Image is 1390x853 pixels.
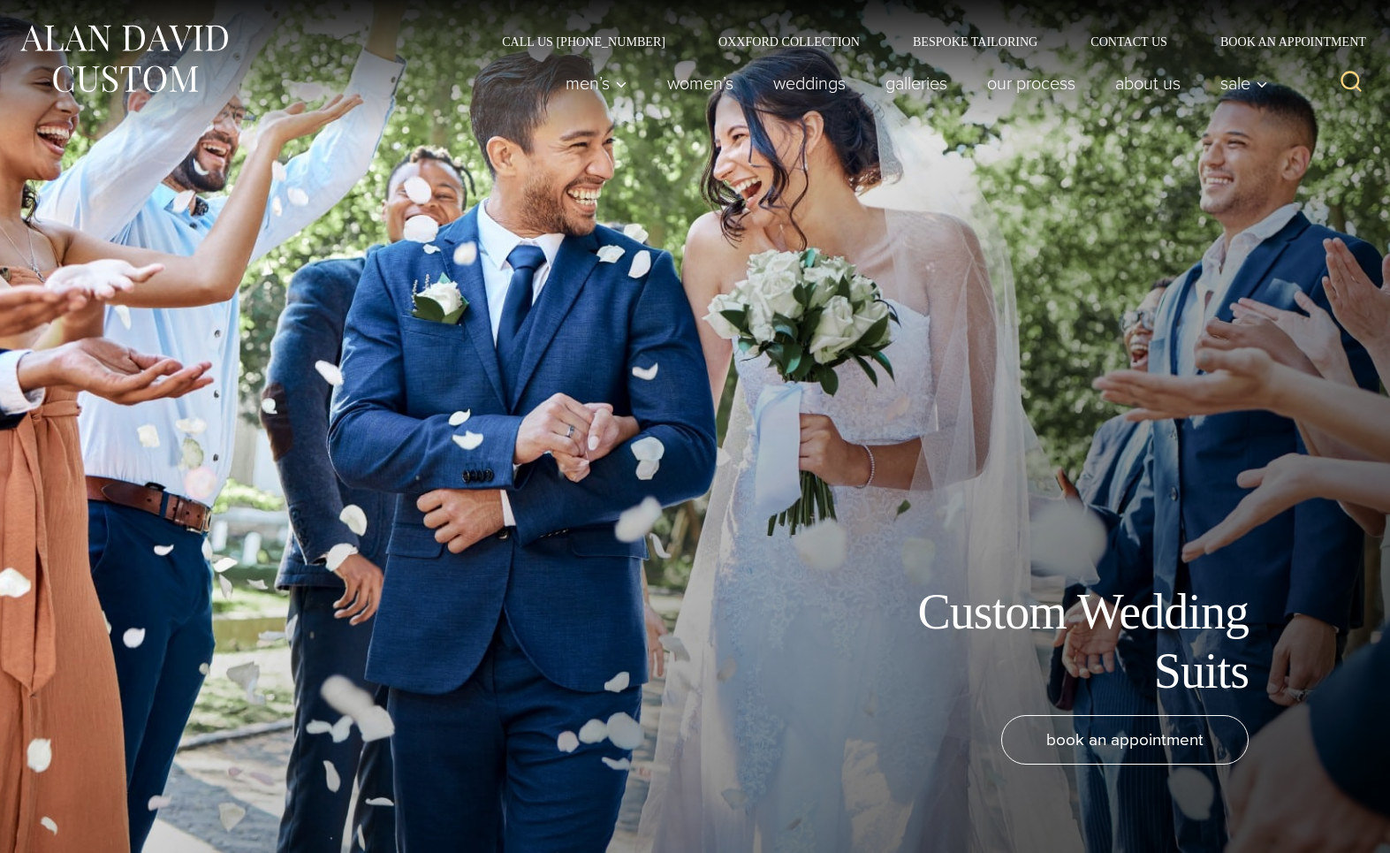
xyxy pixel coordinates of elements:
a: Women’s [648,65,754,101]
a: Bespoke Tailoring [886,35,1064,48]
img: Alan David Custom [18,19,230,98]
a: Our Process [968,65,1096,101]
a: book an appointment [1001,715,1249,765]
h1: Custom Wedding Suits [851,583,1249,701]
a: Call Us [PHONE_NUMBER] [475,35,692,48]
a: Galleries [866,65,968,101]
button: View Search Form [1330,62,1372,104]
a: About Us [1096,65,1201,101]
a: Book an Appointment [1194,35,1372,48]
span: Sale [1220,74,1268,92]
span: book an appointment [1046,727,1204,752]
a: Contact Us [1064,35,1194,48]
span: Men’s [566,74,627,92]
a: Oxxford Collection [692,35,886,48]
nav: Secondary Navigation [475,35,1372,48]
nav: Primary Navigation [546,65,1278,101]
a: weddings [754,65,866,101]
